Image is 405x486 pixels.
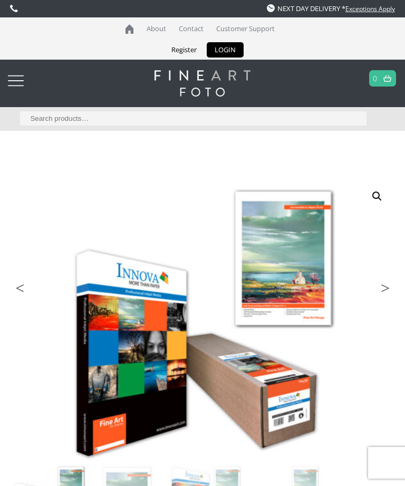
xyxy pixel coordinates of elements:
[383,75,391,82] img: basket.svg
[267,4,275,12] img: time.svg
[10,5,18,12] img: phone.svg
[155,70,250,97] img: logo-white.svg
[163,42,205,58] a: Register
[267,4,340,13] span: NEXT DAY DELIVERY
[141,17,171,40] a: About
[10,178,395,463] img: Innova Soft Textured Natural White 315gsm (IFA-012)
[20,111,367,126] input: Search products…
[373,71,378,86] a: 0
[173,17,209,40] a: Contact
[211,17,280,40] a: Customer Support
[207,42,244,58] a: LOGIN
[368,187,387,206] a: View full-screen image gallery
[345,4,395,13] a: Exceptions Apply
